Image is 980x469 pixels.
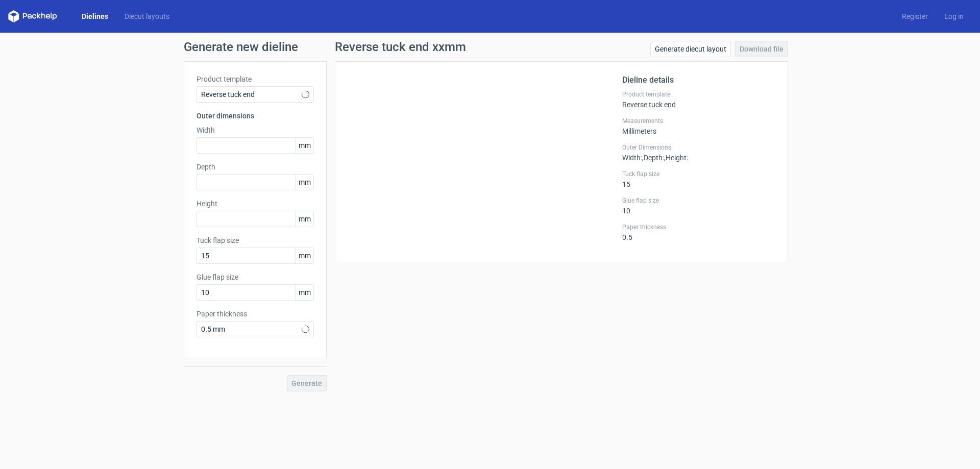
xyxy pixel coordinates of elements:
[622,117,775,135] div: Millimeters
[296,138,313,153] span: mm
[664,154,688,162] span: , Height :
[622,74,775,86] h2: Dieline details
[197,111,314,121] h3: Outer dimensions
[622,90,775,109] div: Reverse tuck end
[201,89,302,100] span: Reverse tuck end
[197,272,314,282] label: Glue flap size
[296,285,313,300] span: mm
[197,309,314,319] label: Paper thickness
[296,248,313,263] span: mm
[650,41,731,57] a: Generate diecut layout
[116,11,178,21] a: Diecut layouts
[197,125,314,135] label: Width
[296,211,313,227] span: mm
[335,41,466,53] h1: Reverse tuck end xxmm
[642,154,664,162] span: , Depth :
[622,170,775,188] div: 15
[622,223,775,241] div: 0.5
[894,11,936,21] a: Register
[197,199,314,209] label: Height
[197,74,314,84] label: Product template
[622,196,775,205] label: Glue flap size
[622,143,775,152] label: Outer Dimensions
[622,117,775,125] label: Measurements
[197,235,314,245] label: Tuck flap size
[622,154,642,162] span: Width :
[201,324,302,334] span: 0.5 mm
[197,162,314,172] label: Depth
[296,175,313,190] span: mm
[622,170,775,178] label: Tuck flap size
[73,11,116,21] a: Dielines
[936,11,972,21] a: Log in
[622,196,775,215] div: 10
[184,41,796,53] h1: Generate new dieline
[622,223,775,231] label: Paper thickness
[622,90,775,98] label: Product template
